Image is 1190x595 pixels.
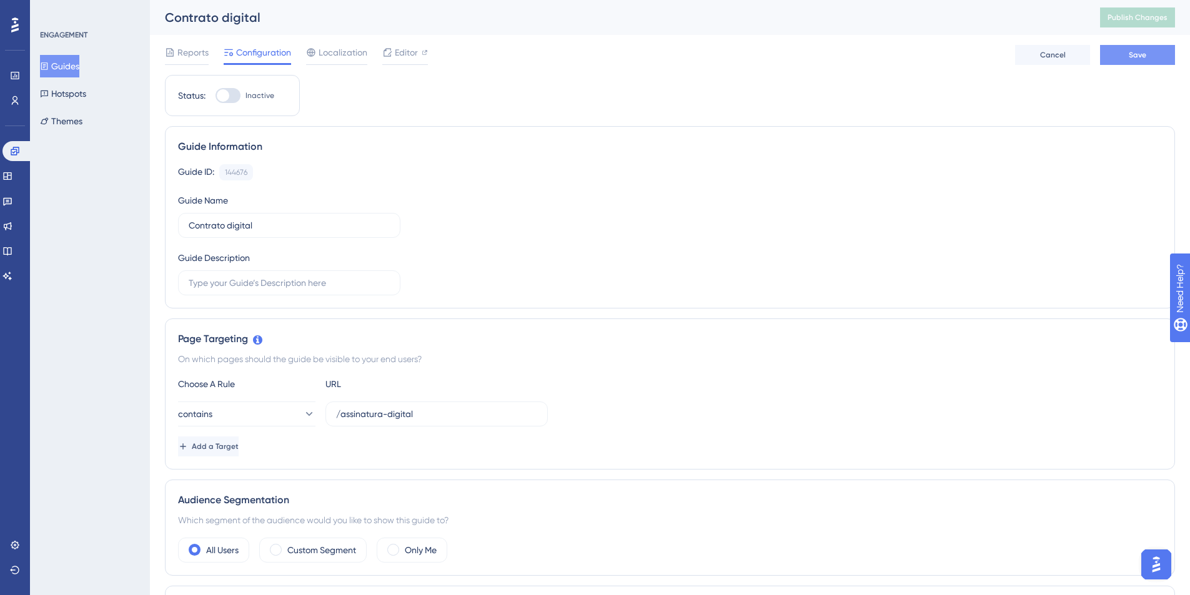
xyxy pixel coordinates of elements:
label: Only Me [405,543,437,558]
div: 144676 [225,167,247,177]
input: yourwebsite.com/path [336,407,537,421]
button: Hotspots [40,82,86,105]
button: Guides [40,55,79,77]
div: Guide Information [178,139,1162,154]
button: Save [1100,45,1175,65]
button: contains [178,401,315,426]
div: Audience Segmentation [178,493,1162,508]
label: All Users [206,543,239,558]
div: URL [325,376,463,391]
button: Themes [40,110,82,132]
button: Publish Changes [1100,7,1175,27]
input: Type your Guide’s Description here [189,276,390,290]
span: Save [1129,50,1146,60]
div: On which pages should the guide be visible to your end users? [178,352,1162,366]
div: Guide Description [178,250,250,265]
label: Custom Segment [287,543,356,558]
span: Configuration [236,45,291,60]
span: Editor [395,45,418,60]
div: Page Targeting [178,332,1162,347]
div: Status: [178,88,206,103]
span: Add a Target [192,441,239,451]
span: Inactive [245,91,274,101]
div: Guide Name [178,193,228,208]
span: Cancel [1040,50,1066,60]
div: Choose A Rule [178,376,315,391]
span: contains [178,406,212,421]
button: Cancel [1015,45,1090,65]
span: Publish Changes [1108,12,1168,22]
span: Localization [319,45,367,60]
span: Reports [177,45,209,60]
div: Contrato digital [165,9,1069,26]
button: Add a Target [178,436,239,456]
iframe: UserGuiding AI Assistant Launcher [1138,546,1175,583]
input: Type your Guide’s Name here [189,219,390,232]
div: ENGAGEMENT [40,30,87,40]
div: Guide ID: [178,164,214,180]
div: Which segment of the audience would you like to show this guide to? [178,513,1162,528]
span: Need Help? [29,3,78,18]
